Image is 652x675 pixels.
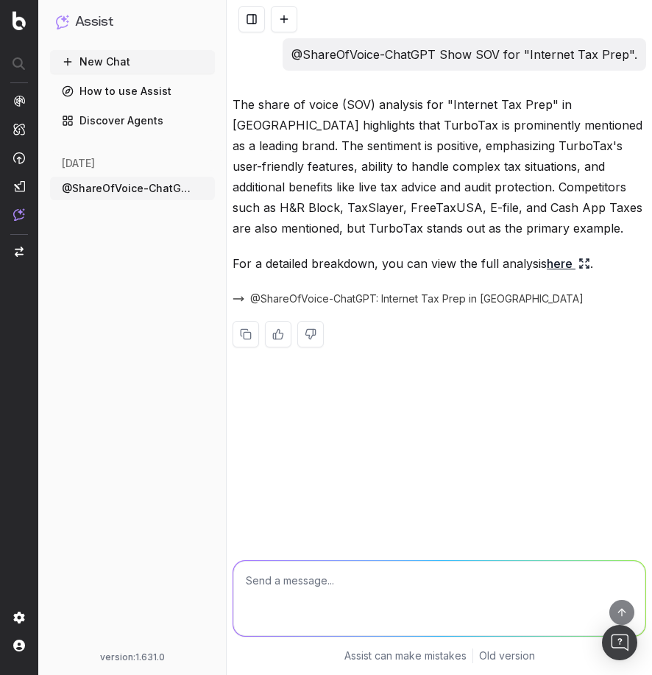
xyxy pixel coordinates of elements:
img: Assist [13,208,25,221]
img: Setting [13,612,25,623]
img: Studio [13,180,25,192]
div: Open Intercom Messenger [602,625,637,660]
span: @ShareOfVoice-ChatGPT Show SOV for "Inte [62,181,191,196]
span: @ShareOfVoice-ChatGPT: Internet Tax Prep in [GEOGRAPHIC_DATA] [250,291,584,306]
a: here [547,253,590,274]
p: The share of voice (SOV) analysis for "Internet Tax Prep" in [GEOGRAPHIC_DATA] highlights that Tu... [233,94,646,238]
img: Botify logo [13,11,26,30]
a: How to use Assist [50,79,215,103]
button: @ShareOfVoice-ChatGPT Show SOV for "Inte [50,177,215,200]
button: Assist [56,12,209,32]
img: Activation [13,152,25,164]
img: Analytics [13,95,25,107]
h1: Assist [75,12,113,32]
a: Discover Agents [50,109,215,132]
a: Old version [479,649,535,663]
img: My account [13,640,25,651]
img: Switch project [15,247,24,257]
p: @ShareOfVoice-ChatGPT Show SOV for "Internet Tax Prep". [291,44,637,65]
span: [DATE] [62,156,95,171]
img: Assist [56,15,69,29]
button: @ShareOfVoice-ChatGPT: Internet Tax Prep in [GEOGRAPHIC_DATA] [233,291,601,306]
img: Intelligence [13,123,25,135]
p: For a detailed breakdown, you can view the full analysis . [233,253,646,274]
p: Assist can make mistakes [344,649,467,663]
div: version: 1.631.0 [56,651,209,663]
button: New Chat [50,50,215,74]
